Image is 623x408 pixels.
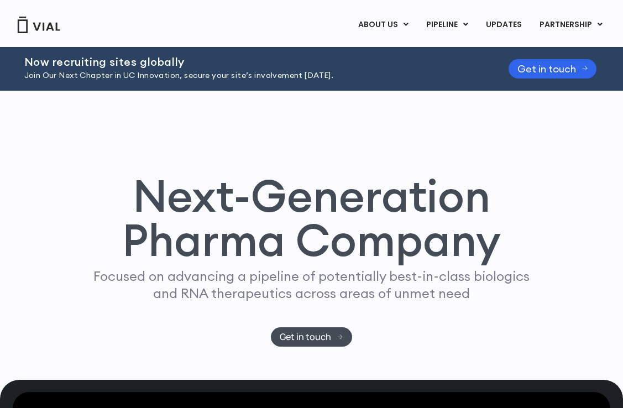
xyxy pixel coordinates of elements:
[72,174,551,262] h1: Next-Generation Pharma Company
[517,65,576,73] span: Get in touch
[271,327,352,347] a: Get in touch
[17,17,61,33] img: Vial Logo
[477,15,530,34] a: UPDATES
[417,15,477,34] a: PIPELINEMenu Toggle
[24,70,481,82] p: Join Our Next Chapter in UC Innovation, secure your site’s involvement [DATE].
[531,15,611,34] a: PARTNERSHIPMenu Toggle
[280,333,331,341] span: Get in touch
[349,15,417,34] a: ABOUT USMenu Toggle
[509,59,597,79] a: Get in touch
[24,56,481,68] h2: Now recruiting sites globally
[89,268,535,302] p: Focused on advancing a pipeline of potentially best-in-class biologics and RNA therapeutics acros...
